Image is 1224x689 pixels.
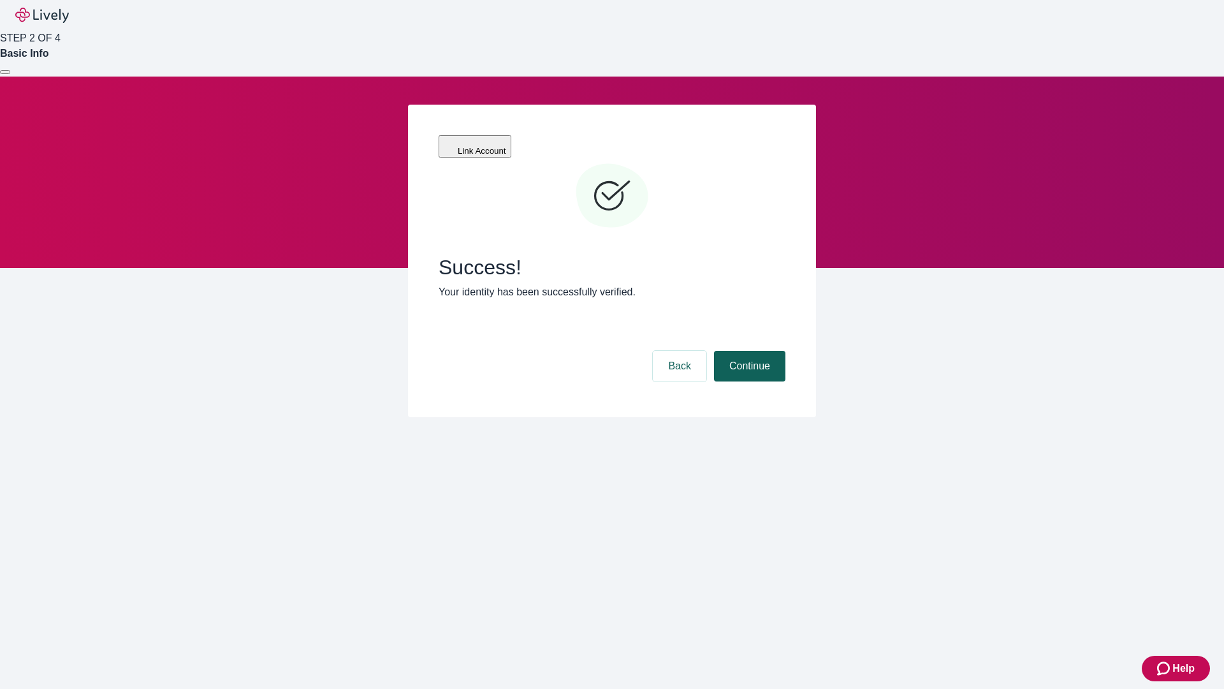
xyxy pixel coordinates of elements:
p: Your identity has been successfully verified. [439,285,785,300]
button: Continue [714,351,785,382]
img: Lively [15,8,69,23]
span: Help [1172,661,1195,676]
svg: Zendesk support icon [1157,661,1172,676]
button: Zendesk support iconHelp [1142,656,1210,681]
button: Link Account [439,135,511,158]
span: Success! [439,255,785,279]
button: Back [653,351,706,382]
svg: Checkmark icon [574,158,650,235]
